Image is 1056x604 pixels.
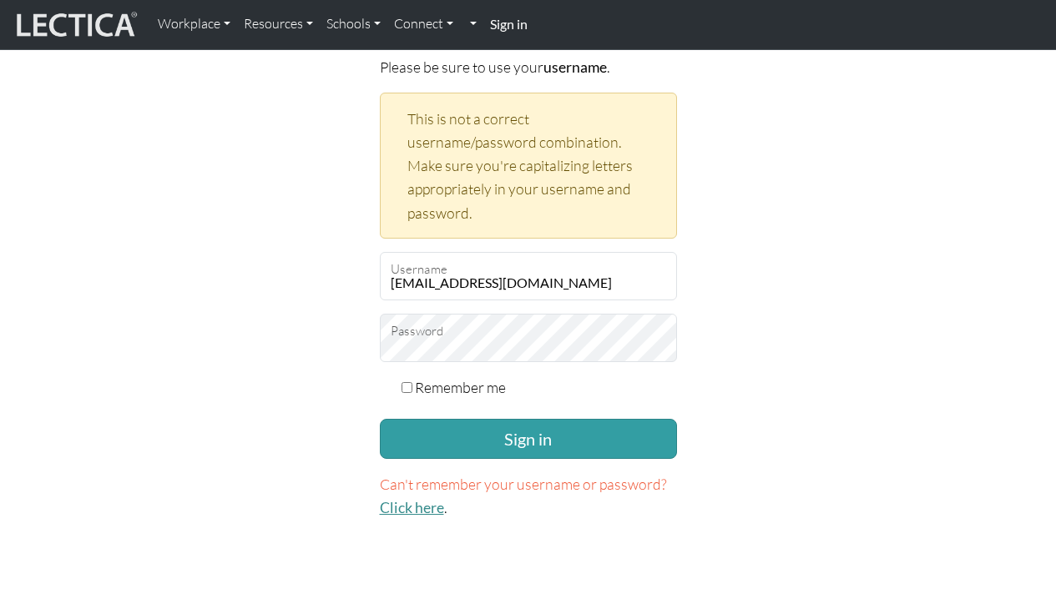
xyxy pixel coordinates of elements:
[543,58,607,76] strong: username
[380,475,667,493] span: Can't remember your username or password?
[380,55,677,79] p: Please be sure to use your .
[380,252,677,300] input: Username
[13,9,138,41] img: lecticalive
[320,7,387,42] a: Schools
[490,16,528,32] strong: Sign in
[380,472,677,520] p: .
[387,7,460,42] a: Connect
[151,7,237,42] a: Workplace
[415,375,506,399] label: Remember me
[380,499,444,516] a: Click here
[483,7,534,43] a: Sign in
[237,7,320,42] a: Resources
[380,419,677,459] button: Sign in
[380,93,677,239] div: This is not a correct username/password combination. Make sure you're capitalizing letters approp...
